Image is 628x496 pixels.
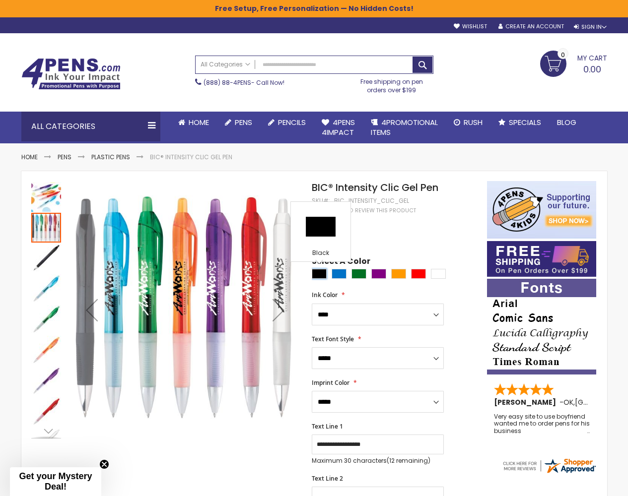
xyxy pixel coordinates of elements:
img: BIC® Intensity Clic Gel Pen [31,182,61,212]
span: - Call Now! [204,78,284,87]
a: Home [170,112,217,133]
span: Imprint Color [312,378,349,387]
span: Pencils [278,117,306,127]
span: [PERSON_NAME] [494,397,559,407]
li: BIC® Intensity Clic Gel Pen [150,153,232,161]
span: Blog [557,117,576,127]
div: Next [259,181,298,438]
span: 4PROMOTIONAL ITEMS [371,117,438,137]
a: Be the first to review this product [312,207,416,214]
button: Close teaser [99,459,109,469]
span: Text Line 1 [312,422,343,431]
span: All Categories [201,61,250,68]
img: BIC® Intensity Clic Gel Pen [31,244,61,273]
div: Black [293,249,348,259]
img: 4pens 4 kids [487,181,596,239]
div: BIC® Intensity Clic Gel Pen [31,304,62,335]
div: Free shipping on pen orders over $199 [350,74,433,94]
span: Select A Color [312,256,370,269]
span: 0 [561,50,565,60]
a: All Categories [196,56,255,72]
a: (888) 88-4PENS [204,78,251,87]
div: Previous [72,181,112,438]
a: 4pens.com certificate URL [501,468,597,477]
strong: SKU [312,196,330,205]
span: BIC® Intensity Clic Gel Pen [312,181,438,194]
a: 0.00 0 [540,51,607,75]
a: Pens [217,112,260,133]
span: (12 remaining) [387,456,430,465]
div: Next [31,424,61,438]
div: Green [351,269,366,279]
img: BIC® Intensity Clic Gel Pen [31,336,61,366]
p: Maximum 30 characters [312,457,444,465]
div: Get your Mystery Deal!Close teaser [10,467,101,496]
div: All Categories [21,112,160,141]
a: Pencils [260,112,314,133]
a: 4PROMOTIONALITEMS [363,112,446,144]
div: BIC® Intensity Clic Gel Pen [31,212,62,243]
div: BIC® Intensity Clic Gel Pen [31,396,62,427]
span: 0.00 [583,63,601,75]
span: Get your Mystery Deal! [19,471,92,492]
a: Rush [446,112,490,133]
span: 4Pens 4impact [322,117,355,137]
div: BIC® Intensity Clic Gel Pen [31,243,62,273]
a: Blog [549,112,584,133]
img: Free shipping on orders over $199 [487,241,596,277]
a: Home [21,153,38,161]
div: Orange [391,269,406,279]
img: 4pens.com widget logo [501,457,597,475]
span: Pens [235,117,252,127]
span: Rush [464,117,483,127]
div: BIC® Intensity Clic Gel Pen [31,273,62,304]
span: Ink Color [312,291,338,299]
img: font-personalization-examples [487,279,596,374]
div: Black [312,269,327,279]
img: BIC® Intensity Clic Gel Pen [31,367,61,396]
a: Plastic Pens [91,153,130,161]
span: Text Font Style [312,335,354,343]
div: BIC® Intensity Clic Gel Pen [31,366,62,396]
img: BIC® Intensity Clic Gel Pen [72,195,299,422]
img: BIC® Intensity Clic Gel Pen [31,305,61,335]
div: Very easy site to use boyfriend wanted me to order pens for his business [494,413,590,434]
div: White [431,269,446,279]
a: Specials [490,112,549,133]
span: Specials [509,117,541,127]
div: Purple [371,269,386,279]
a: 4Pens4impact [314,112,363,144]
a: Wishlist [454,23,487,30]
span: Home [189,117,209,127]
img: BIC® Intensity Clic Gel Pen [31,397,61,427]
a: Pens [58,153,71,161]
div: bic_intensity_clic_gel [334,197,409,205]
div: BIC® Intensity Clic Gel Pen [31,181,62,212]
span: OK [563,397,573,407]
span: Text Line 2 [312,474,343,483]
div: BIC® Intensity Clic Gel Pen [31,335,62,366]
div: Red [411,269,426,279]
div: Blue Light [332,269,347,279]
a: Create an Account [498,23,564,30]
div: Sign In [574,23,607,31]
img: 4Pens Custom Pens and Promotional Products [21,58,121,90]
img: BIC® Intensity Clic Gel Pen [31,274,61,304]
